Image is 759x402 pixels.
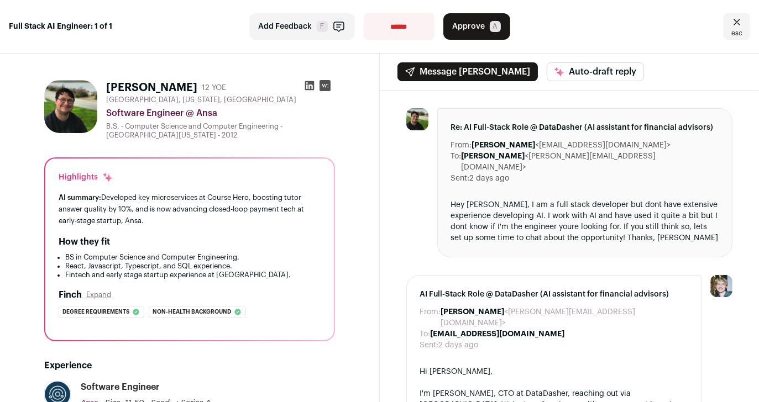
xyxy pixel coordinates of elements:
dd: <[PERSON_NAME][EMAIL_ADDRESS][DOMAIN_NAME]> [441,306,688,329]
dd: <[PERSON_NAME][EMAIL_ADDRESS][DOMAIN_NAME]> [462,151,719,173]
img: c66a84c47a44bb5eefb5e31442425e66bdaec94055e10dcc03b414bb2e746525.jpg [44,80,97,133]
span: A [490,21,501,32]
span: Non-health background [153,306,231,318]
span: Add Feedback [259,21,312,32]
dt: Sent: [451,173,470,184]
button: Message [PERSON_NAME] [397,62,538,81]
h2: Finch [59,288,82,301]
b: [PERSON_NAME] [462,152,525,160]
span: F [317,21,328,32]
dt: From: [420,306,441,329]
dd: <[EMAIL_ADDRESS][DOMAIN_NAME]> [472,140,671,151]
span: Approve [453,21,485,32]
dd: 2 days ago [439,340,479,351]
span: [GEOGRAPHIC_DATA], [US_STATE], [GEOGRAPHIC_DATA] [106,96,296,104]
li: React, Javascript, Typescript, and SQL experience. [65,262,321,271]
button: Add Feedback F [249,13,355,40]
div: Highlights [59,172,113,183]
button: Approve A [443,13,510,40]
dt: Sent: [420,340,439,351]
strong: Full Stack AI Engineer: 1 of 1 [9,21,112,32]
div: 12 YOE [202,82,226,93]
img: c66a84c47a44bb5eefb5e31442425e66bdaec94055e10dcc03b414bb2e746525.jpg [406,108,428,130]
b: [PERSON_NAME] [472,141,536,149]
dt: From: [451,140,472,151]
span: AI summary: [59,194,101,201]
button: Auto-draft reply [547,62,644,81]
dd: 2 days ago [470,173,510,184]
span: Re: AI Full-Stack Role @ DataDasher (AI assistant for financial advisors) [451,122,719,133]
div: Software Engineer [81,381,160,393]
li: BS in Computer Science and Computer Engineering. [65,253,321,262]
h1: [PERSON_NAME] [106,80,197,96]
a: Close [724,13,750,40]
dt: To: [420,329,431,340]
h2: How they fit [59,235,110,248]
li: Fintech and early stage startup experience at [GEOGRAPHIC_DATA]. [65,271,321,279]
div: Developed key microservices at Course Hero, boosting tutor answer quality by 10%, and is now adva... [59,192,321,226]
b: [PERSON_NAME] [441,308,505,316]
div: Hey [PERSON_NAME], I am a full stack developer but dont have extensive experience developing AI. ... [451,199,719,244]
span: esc [731,29,742,38]
span: Degree requirements [62,306,129,318]
button: Expand [86,290,111,299]
div: Software Engineer @ Ansa [106,107,335,120]
span: AI Full-Stack Role @ DataDasher (AI assistant for financial advisors) [420,289,688,300]
dt: To: [451,151,462,173]
img: 6494470-medium_jpg [710,275,732,297]
div: B.S. - Computer Science and Computer Engineering - [GEOGRAPHIC_DATA][US_STATE] - 2012 [106,122,335,140]
h2: Experience [44,359,335,372]
div: Hi [PERSON_NAME], [420,366,688,377]
b: [EMAIL_ADDRESS][DOMAIN_NAME] [431,330,565,338]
